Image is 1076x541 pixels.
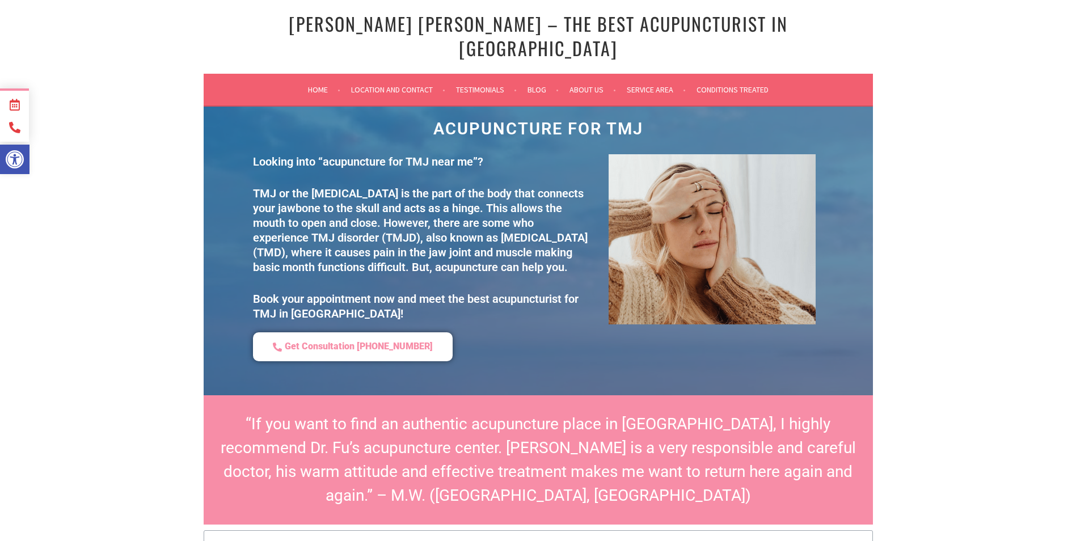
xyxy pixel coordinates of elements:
p: Book your appointment now and meet the best acupuncturist for TMJ in [GEOGRAPHIC_DATA] [253,291,590,321]
p: Looking into “acupuncture for TMJ near me”? [253,154,590,169]
img: irvine acupuncture for tmj jaw pain [609,154,816,324]
a: Get Consultation [PHONE_NUMBER] [253,332,453,361]
span: Get Consultation [PHONE_NUMBER] [285,341,433,353]
a: Service Area [627,83,686,96]
a: Location and Contact [351,83,445,96]
a: Blog [528,83,559,96]
p: “If you want to find an authentic acupuncture place in [GEOGRAPHIC_DATA], I highly recommend Dr. ... [215,412,862,508]
span: ! [400,307,403,320]
h1: Acupuncture for TMJ [247,121,829,137]
a: About Us [569,83,616,96]
a: Conditions Treated [697,83,769,96]
p: TMJ or the [MEDICAL_DATA] is the part of the body that connects your jawbone to the skull and act... [253,186,590,274]
a: Testimonials [456,83,517,96]
a: [PERSON_NAME] [PERSON_NAME] – The Best Acupuncturist In [GEOGRAPHIC_DATA] [289,10,788,61]
a: Home [308,83,340,96]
